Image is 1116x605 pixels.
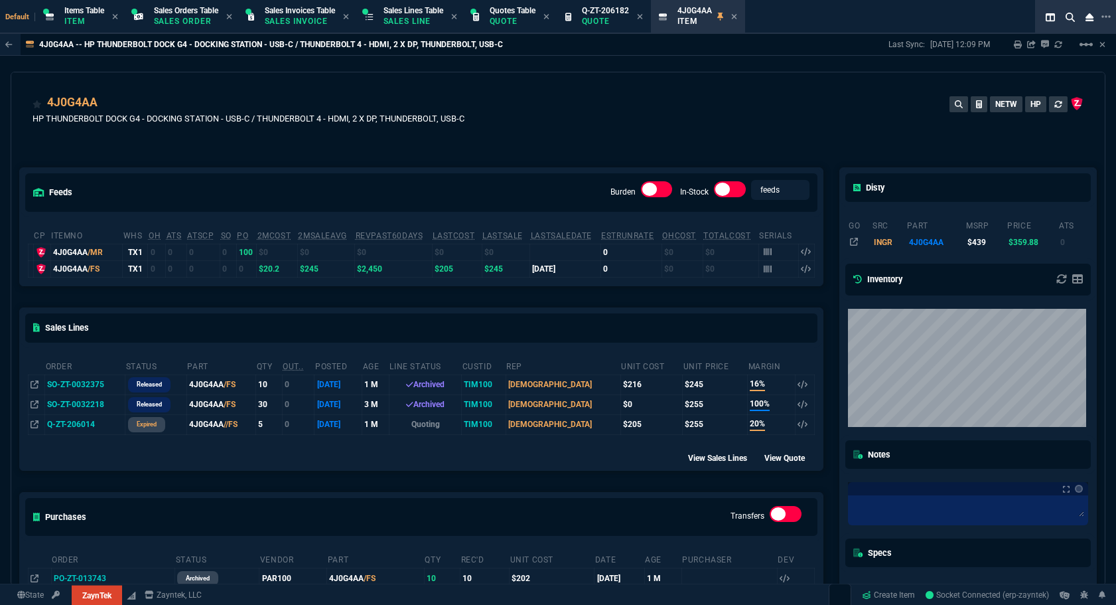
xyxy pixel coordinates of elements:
nx-icon: Open In Opposite Panel [31,380,38,389]
td: 0 [220,244,237,260]
td: $359.88 [1007,234,1058,250]
span: Socket Connected (erp-zayntek) [926,590,1049,600]
abbr: Avg Cost of Inventory on-hand [662,231,696,240]
td: 1 M [362,375,389,394]
div: View Sales Lines [688,451,759,464]
h5: Purchases [33,511,86,523]
th: Date [594,549,644,568]
td: $439 [965,234,1007,250]
td: $202 [510,568,594,588]
label: In-Stock [680,187,709,197]
td: $205 [432,260,482,277]
th: Rec'd [460,549,510,568]
th: Status [125,356,187,375]
td: 1 M [644,568,681,588]
th: price [1007,215,1058,234]
th: ItemNo [50,225,123,244]
span: Default [5,13,35,21]
span: /FS [224,400,236,409]
td: [DATE] [594,568,644,588]
div: 4J0G4AA [53,263,120,275]
nx-icon: Close Tab [112,12,118,23]
span: Sales Lines Table [384,6,443,15]
nx-icon: Split Panels [1040,9,1060,25]
label: Transfers [731,511,764,521]
td: INGR [872,234,906,250]
td: [DEMOGRAPHIC_DATA] [506,375,620,394]
span: 100% [750,398,770,411]
div: Archived [391,398,459,410]
a: CeN7iaG0NoG0QzFRAACN [926,589,1049,601]
td: [DATE] [530,260,600,277]
p: Quoting [391,418,459,430]
th: msrp [965,215,1007,234]
td: [DATE] [314,414,362,434]
td: 0 [186,244,220,260]
td: 0 [166,260,187,277]
div: Add to Watchlist [33,94,42,112]
h5: Disty [853,181,884,194]
th: cp [33,225,50,244]
td: $0 [482,244,530,260]
abbr: Total units on open Purchase Orders [237,231,248,240]
td: PAR100 [259,568,327,588]
th: Vendor [259,549,327,568]
p: Sales Order [154,16,218,27]
nx-icon: Close Tab [451,12,457,23]
p: Released [137,399,162,410]
th: Unit Price [683,356,748,375]
abbr: Total sales within a 30 day window based on last time there was inventory [601,231,654,240]
td: $0 [355,244,433,260]
span: 4J0G4AA [677,6,712,15]
th: Order [51,549,175,568]
abbr: Total revenue past 60 days [356,231,423,240]
nx-icon: Search [1060,9,1080,25]
a: Create Item [857,585,920,605]
div: $205 [623,418,680,430]
div: View Quote [764,451,817,464]
th: Order [45,356,125,375]
th: Margin [748,356,796,375]
p: HP THUNDERBOLT DOCK G4 - DOCKING STATION - USB-C / THUNDERBOLT 4 - HDMI, 2 X DP, THUNDERBOLT, USB-C [33,112,464,125]
abbr: Total units on open Sales Orders [221,231,232,240]
td: $255 [683,394,748,414]
nx-fornida-value: PO-ZT-013743 [54,572,173,584]
mat-icon: Example home icon [1078,37,1094,52]
td: TIM100 [462,394,506,414]
p: Item [64,16,104,27]
td: 0 [148,260,166,277]
th: Dev [777,549,814,568]
nx-icon: Close Tab [226,12,232,23]
span: /FS [364,574,376,583]
span: /MR [88,248,103,257]
p: Sales Line [384,16,443,27]
th: Line Status [389,356,461,375]
th: go [848,215,872,234]
td: 0 [220,260,237,277]
abbr: The date of the last SO Inv price. No time limit. (ignore zeros) [531,231,592,240]
td: 5 [256,414,282,434]
p: Last Sync: [888,39,930,50]
td: $255 [683,414,748,434]
td: $0 [662,260,703,277]
abbr: Total Cost of Units on Hand [703,231,750,240]
nx-icon: Back to Table [5,40,13,49]
td: 4J0G4AA [186,394,255,414]
td: 0 [236,260,257,277]
nx-icon: Close Tab [637,12,643,23]
p: 4J0G4AA -- HP THUNDERBOLT DOCK G4 - DOCKING STATION - USB-C / THUNDERBOLT 4 - HDMI, 2 X DP, THUND... [39,39,503,50]
td: SO-ZT-0032218 [45,394,125,414]
td: TX1 [123,260,148,277]
abbr: The last SO Inv price. No time limit. (ignore zeros) [482,231,523,240]
td: 0 [600,260,662,277]
td: 0 [148,244,166,260]
td: TIM100 [462,375,506,394]
h5: Inventory [853,273,902,286]
th: Age [644,549,681,568]
td: $0 [257,244,298,260]
a: 4J0G4AA [47,94,98,111]
nx-icon: Close Tab [543,12,549,23]
abbr: Total units in inventory => minus on SO => plus on PO [167,231,182,240]
abbr: Total units in inventory. [149,231,161,240]
span: /FS [88,264,100,274]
